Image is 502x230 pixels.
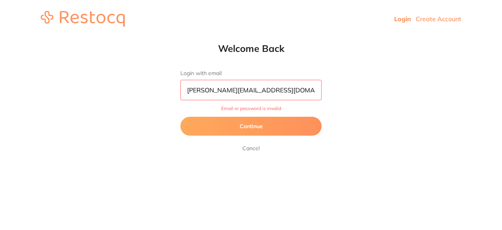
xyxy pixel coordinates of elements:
[180,106,322,111] span: Email or password is invalid
[241,144,261,153] a: Cancel
[165,42,337,54] h1: Welcome Back
[394,15,411,23] a: Login
[467,195,486,214] iframe: Intercom live chat
[180,70,322,77] label: Login with email
[180,117,322,136] button: Continue
[416,15,461,23] a: Create Account
[41,11,125,27] img: restocq_logo.svg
